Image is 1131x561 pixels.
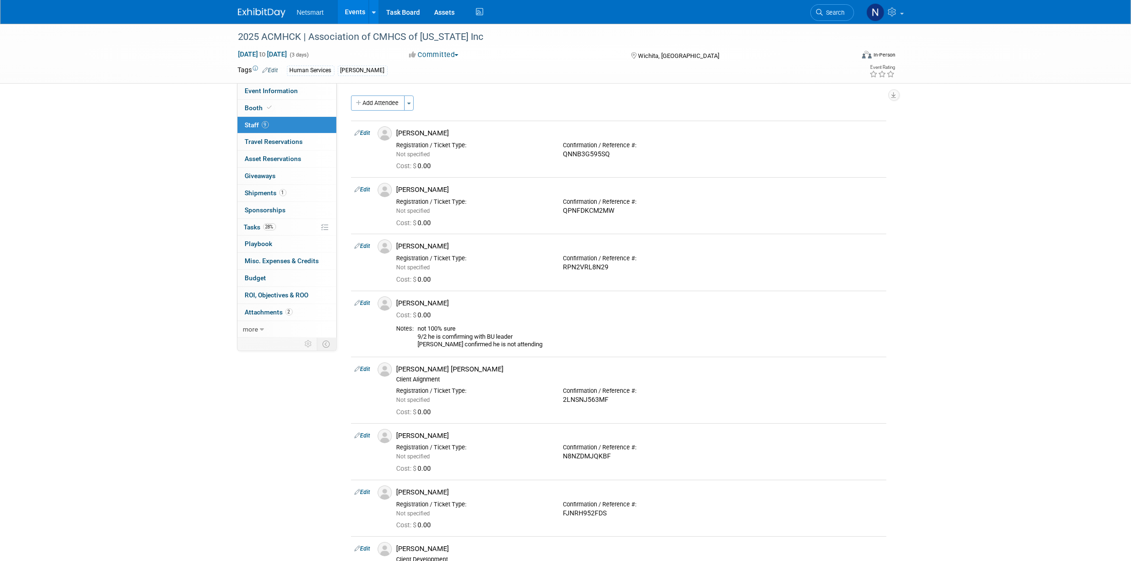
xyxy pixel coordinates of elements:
span: to [258,50,267,58]
a: Shipments1 [238,185,336,201]
div: [PERSON_NAME] [397,129,883,138]
td: Personalize Event Tab Strip [301,338,317,350]
a: Edit [355,366,371,372]
span: 0.00 [397,276,435,283]
span: Not specified [397,264,430,271]
img: Associate-Profile-5.png [378,429,392,443]
span: ROI, Objectives & ROO [245,291,309,299]
span: Cost: $ [397,162,418,170]
img: ExhibitDay [238,8,285,18]
div: not 100% sure 9/2 he is comfirming with BU leader [PERSON_NAME] confirmed he is not attending [418,325,883,349]
span: Not specified [397,510,430,517]
img: Associate-Profile-5.png [378,542,392,556]
span: 2 [285,308,293,315]
div: Registration / Ticket Type: [397,444,549,451]
div: Registration / Ticket Type: [397,198,549,206]
a: Misc. Expenses & Credits [238,253,336,269]
div: QPNFDKCM2MW [563,207,716,215]
span: 1 [279,189,286,196]
span: Misc. Expenses & Credits [245,257,319,265]
img: Associate-Profile-5.png [378,126,392,141]
span: 9 [262,121,269,128]
div: Event Format [798,49,896,64]
span: Cost: $ [397,521,418,529]
span: (3 days) [289,52,309,58]
a: Giveaways [238,168,336,184]
div: Client Alignment [397,376,883,383]
div: QNNB3G595SQ [563,150,716,159]
div: Notes: [397,325,414,333]
span: Search [823,9,845,16]
a: Edit [355,489,371,495]
div: Confirmation / Reference #: [563,501,716,508]
span: more [243,325,258,333]
div: [PERSON_NAME] [397,488,883,497]
img: Associate-Profile-5.png [378,183,392,197]
span: Cost: $ [397,311,418,319]
span: Not specified [397,453,430,460]
span: Attachments [245,308,293,316]
span: Event Information [245,87,298,95]
span: Tasks [244,223,276,231]
div: [PERSON_NAME] [397,431,883,440]
div: Registration / Ticket Type: [397,501,549,508]
div: 2LNSNJ563MF [563,396,716,404]
div: Confirmation / Reference #: [563,255,716,262]
span: Travel Reservations [245,138,303,145]
div: RPN2VRL8N29 [563,263,716,272]
span: Wichita, [GEOGRAPHIC_DATA] [638,52,719,59]
a: Attachments2 [238,304,336,321]
span: Giveaways [245,172,276,180]
a: Edit [355,545,371,552]
img: Format-Inperson.png [862,51,872,58]
div: Confirmation / Reference #: [563,444,716,451]
img: Associate-Profile-5.png [378,296,392,311]
div: [PERSON_NAME] [338,66,388,76]
a: Booth [238,100,336,116]
span: Booth [245,104,274,112]
span: Budget [245,274,266,282]
span: [DATE] [DATE] [238,50,288,58]
span: Cost: $ [397,219,418,227]
div: Confirmation / Reference #: [563,142,716,149]
div: Event Rating [869,65,895,70]
div: [PERSON_NAME] [397,185,883,194]
div: Human Services [287,66,334,76]
div: [PERSON_NAME] [PERSON_NAME] [397,365,883,374]
span: Cost: $ [397,276,418,283]
button: Committed [406,50,462,60]
a: Asset Reservations [238,151,336,167]
span: Shipments [245,189,286,197]
img: Associate-Profile-5.png [378,239,392,254]
a: Playbook [238,236,336,252]
div: Confirmation / Reference #: [563,387,716,395]
a: Travel Reservations [238,133,336,150]
a: more [238,321,336,338]
span: 28% [263,223,276,230]
span: 0.00 [397,162,435,170]
i: Booth reservation complete [267,105,272,110]
div: In-Person [873,51,895,58]
div: [PERSON_NAME] [397,544,883,553]
span: Cost: $ [397,408,418,416]
span: Not specified [397,208,430,214]
span: Cost: $ [397,465,418,472]
div: [PERSON_NAME] [397,242,883,251]
a: Edit [355,432,371,439]
a: Edit [355,186,371,193]
td: Tags [238,65,278,76]
a: Tasks28% [238,219,336,236]
a: ROI, Objectives & ROO [238,287,336,304]
a: Edit [355,300,371,306]
a: Event Information [238,83,336,99]
span: 0.00 [397,408,435,416]
a: Edit [355,130,371,136]
span: 0.00 [397,465,435,472]
div: Confirmation / Reference #: [563,198,716,206]
span: Netsmart [297,9,324,16]
div: 2025 ACMHCK | Association of CMHCS of [US_STATE] Inc [235,29,840,46]
a: Budget [238,270,336,286]
div: FJNRH952FDS [563,509,716,518]
a: Staff9 [238,117,336,133]
span: Asset Reservations [245,155,302,162]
